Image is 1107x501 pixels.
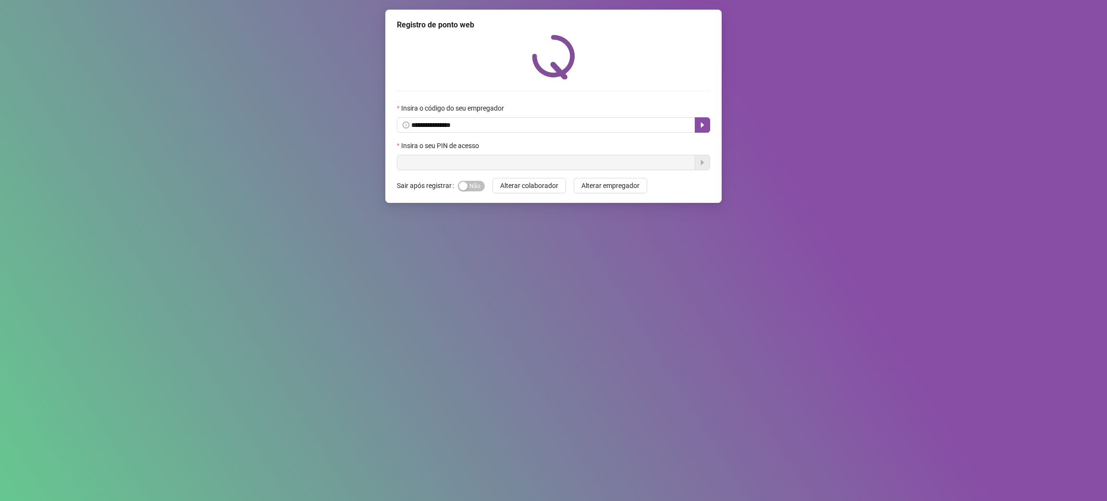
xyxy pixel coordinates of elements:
label: Sair após registrar [397,178,458,193]
button: Alterar colaborador [492,178,566,193]
button: Alterar empregador [574,178,647,193]
label: Insira o seu PIN de acesso [397,140,485,151]
img: QRPoint [532,35,575,79]
span: Alterar empregador [581,180,640,191]
label: Insira o código do seu empregador [397,103,510,113]
span: info-circle [403,122,409,128]
span: caret-right [699,121,706,129]
div: Registro de ponto web [397,19,710,31]
span: Alterar colaborador [500,180,558,191]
